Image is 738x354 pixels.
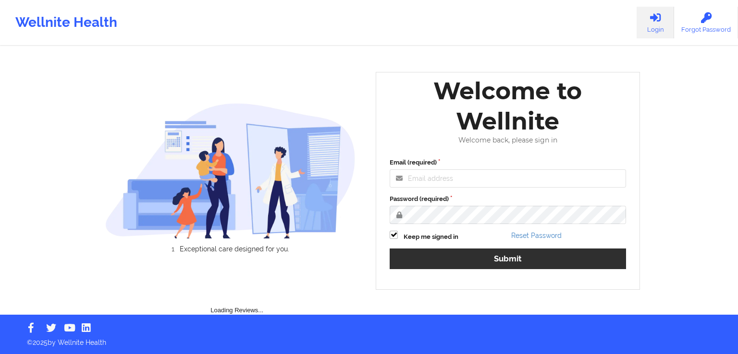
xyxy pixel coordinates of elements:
[637,7,674,38] a: Login
[390,169,626,188] input: Email address
[674,7,738,38] a: Forgot Password
[383,136,633,144] div: Welcome back, please sign in
[404,232,458,242] label: Keep me signed in
[20,331,718,347] p: © 2025 by Wellnite Health
[390,158,626,167] label: Email (required)
[105,269,369,315] div: Loading Reviews...
[383,76,633,136] div: Welcome to Wellnite
[105,103,356,238] img: wellnite-auth-hero_200.c722682e.png
[511,232,562,239] a: Reset Password
[390,194,626,204] label: Password (required)
[113,245,356,253] li: Exceptional care designed for you.
[390,248,626,269] button: Submit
